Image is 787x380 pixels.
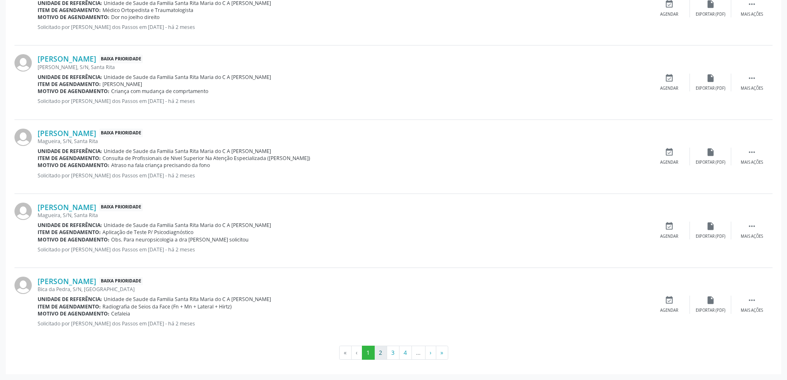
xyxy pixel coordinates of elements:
p: Solicitado por [PERSON_NAME] dos Passos em [DATE] - há 2 meses [38,98,649,105]
span: Radiografia de Seios da Face (Fn + Mn + Lateral + Hirtz) [102,303,232,310]
span: Consulta de Profissionais de Nivel Superior Na Atenção Especializada ([PERSON_NAME]) [102,155,310,162]
div: Mais ações [741,86,763,91]
span: Aplicação de Teste P/ Psicodiagnóstico [102,229,193,236]
div: Agendar [660,12,678,17]
div: Exportar (PDF) [696,12,725,17]
img: img [14,54,32,72]
b: Motivo de agendamento: [38,88,109,95]
div: Bica da Pedra, S/N, [GEOGRAPHIC_DATA] [38,286,649,293]
b: Motivo de agendamento: [38,14,109,21]
img: img [14,203,32,220]
p: Solicitado por [PERSON_NAME] dos Passos em [DATE] - há 2 meses [38,246,649,253]
span: Baixa Prioridade [99,129,143,137]
button: Go to page 2 [374,346,387,360]
i:  [747,296,756,305]
span: Unidade de Saude da Familia Santa Rita Maria do C A [PERSON_NAME] [104,222,271,229]
span: Médico Ortopedista e Traumatologista [102,7,193,14]
b: Unidade de referência: [38,74,102,81]
span: Atraso na fala criança precisando da fono [111,162,210,169]
div: Magueira, S/N, Santa Rita [38,138,649,145]
b: Item de agendamento: [38,303,101,310]
b: Unidade de referência: [38,148,102,155]
i: event_available [665,74,674,83]
b: Motivo de agendamento: [38,162,109,169]
b: Item de agendamento: [38,229,101,236]
span: Cefaleia [111,310,130,317]
span: Unidade de Saude da Familia Santa Rita Maria do C A [PERSON_NAME] [104,74,271,81]
i: event_available [665,296,674,305]
span: [PERSON_NAME] [102,81,142,88]
button: Go to last page [436,346,448,360]
div: Mais ações [741,160,763,165]
i: insert_drive_file [706,222,715,231]
img: img [14,277,32,294]
i:  [747,222,756,231]
i:  [747,148,756,157]
span: Baixa Prioridade [99,203,143,212]
button: Go to page 4 [399,346,412,360]
span: Dor no joelho direito [111,14,159,21]
div: [PERSON_NAME], S/N, Santa Rita [38,64,649,71]
button: Go to next page [425,346,436,360]
p: Solicitado por [PERSON_NAME] dos Passos em [DATE] - há 2 meses [38,24,649,31]
a: [PERSON_NAME] [38,277,96,286]
span: Baixa Prioridade [99,277,143,286]
a: [PERSON_NAME] [38,129,96,138]
p: Solicitado por [PERSON_NAME] dos Passos em [DATE] - há 2 meses [38,320,649,327]
div: Mais ações [741,308,763,313]
i: event_available [665,222,674,231]
b: Unidade de referência: [38,296,102,303]
b: Item de agendamento: [38,7,101,14]
span: Unidade de Saude da Familia Santa Rita Maria do C A [PERSON_NAME] [104,296,271,303]
ul: Pagination [14,346,773,360]
b: Item de agendamento: [38,155,101,162]
b: Item de agendamento: [38,81,101,88]
a: [PERSON_NAME] [38,203,96,212]
span: Baixa Prioridade [99,55,143,63]
button: Go to page 3 [387,346,399,360]
div: Exportar (PDF) [696,160,725,165]
i: insert_drive_file [706,148,715,157]
i: insert_drive_file [706,74,715,83]
div: Agendar [660,86,678,91]
div: Mais ações [741,234,763,239]
div: Exportar (PDF) [696,234,725,239]
p: Solicitado por [PERSON_NAME] dos Passos em [DATE] - há 2 meses [38,172,649,179]
div: Agendar [660,160,678,165]
b: Motivo de agendamento: [38,310,109,317]
div: Agendar [660,234,678,239]
i:  [747,74,756,83]
a: [PERSON_NAME] [38,54,96,63]
span: Unidade de Saude da Familia Santa Rita Maria do C A [PERSON_NAME] [104,148,271,155]
b: Motivo de agendamento: [38,236,109,243]
div: Mais ações [741,12,763,17]
div: Exportar (PDF) [696,308,725,313]
button: Go to page 1 [362,346,375,360]
div: Exportar (PDF) [696,86,725,91]
img: img [14,129,32,146]
div: Magueira, S/N, Santa Rita [38,212,649,219]
div: Agendar [660,308,678,313]
i: event_available [665,148,674,157]
b: Unidade de referência: [38,222,102,229]
i: insert_drive_file [706,296,715,305]
span: Criança com mudança de comprtamento [111,88,208,95]
span: Obs. Para neuropsicologia a dra [PERSON_NAME] solicitou [111,236,249,243]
